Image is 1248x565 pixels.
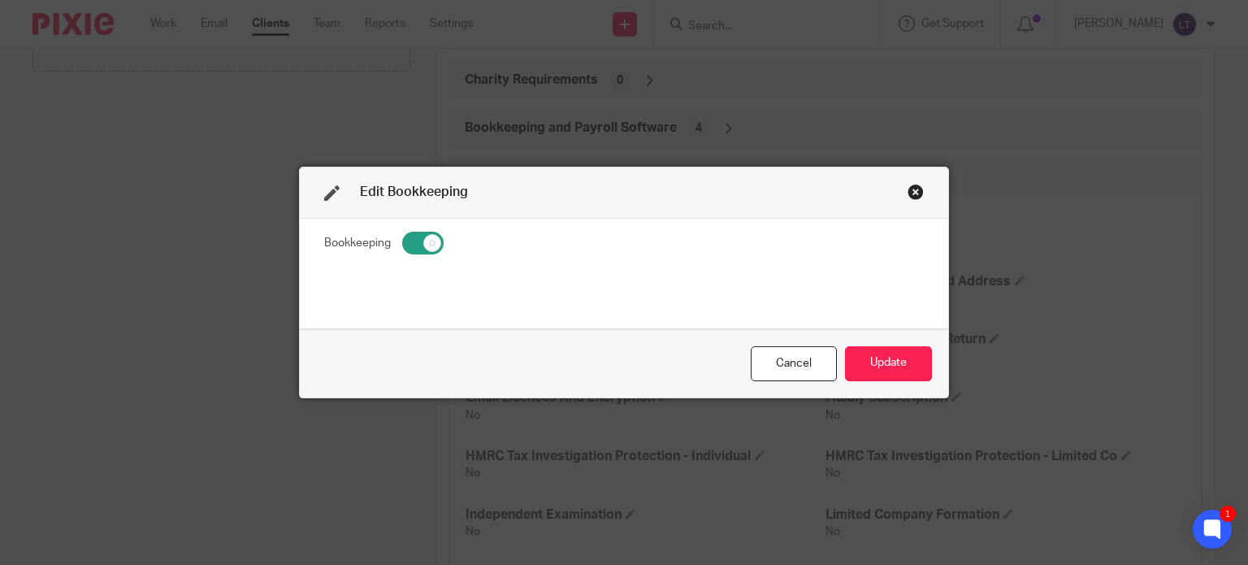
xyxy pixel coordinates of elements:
[1220,506,1236,522] div: 1
[360,185,468,198] span: Edit Bookkeeping
[908,184,924,200] div: Close this dialog window
[751,346,837,381] div: Close this dialog window
[845,346,932,381] button: Update
[324,235,391,251] label: Bookkeeping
